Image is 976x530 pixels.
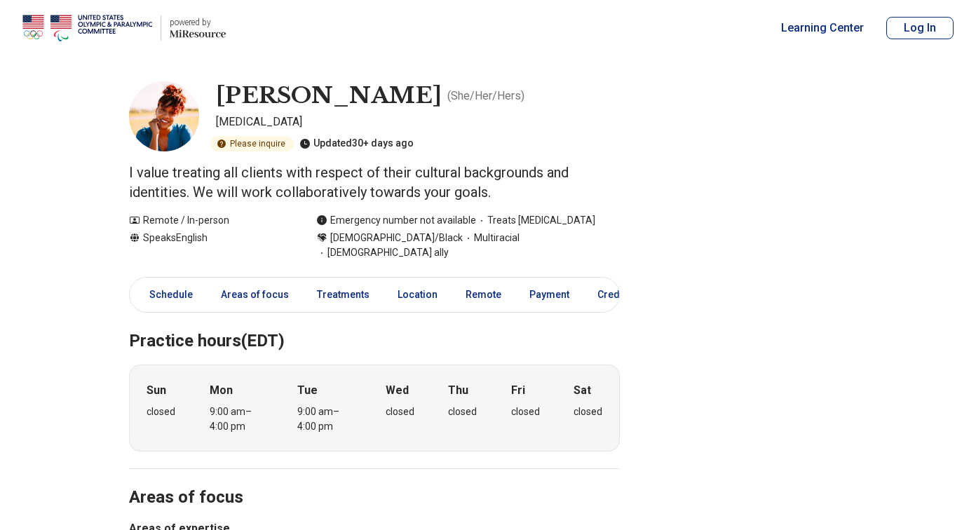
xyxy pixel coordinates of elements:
[511,382,525,399] strong: Fri
[297,405,351,434] div: 9:00 am – 4:00 pm
[212,280,297,309] a: Areas of focus
[316,213,476,228] div: Emergency number not available
[297,382,318,399] strong: Tue
[22,6,226,50] a: Home page
[476,213,595,228] span: Treats [MEDICAL_DATA]
[386,382,409,399] strong: Wed
[309,280,378,309] a: Treatments
[129,81,199,151] img: Sheriece Sadberry, Psychologist
[210,405,264,434] div: 9:00 am – 4:00 pm
[316,245,449,260] span: [DEMOGRAPHIC_DATA] ally
[574,405,602,419] div: closed
[129,163,620,202] p: I value treating all clients with respect of their cultural backgrounds and identities. We will w...
[170,17,226,28] p: powered by
[129,452,620,510] h2: Areas of focus
[386,405,414,419] div: closed
[216,114,620,130] p: [MEDICAL_DATA]
[330,231,463,245] span: [DEMOGRAPHIC_DATA]/Black
[886,17,954,39] button: Log In
[129,365,620,451] div: When does the program meet?
[521,280,578,309] a: Payment
[389,280,446,309] a: Location
[216,81,442,111] h1: [PERSON_NAME]
[457,280,510,309] a: Remote
[781,20,864,36] a: Learning Center
[463,231,520,245] span: Multiracial
[448,405,477,419] div: closed
[448,382,468,399] strong: Thu
[129,213,288,228] div: Remote / In-person
[129,296,620,353] h2: Practice hours (EDT)
[511,405,540,419] div: closed
[210,136,294,151] div: Please inquire
[129,231,288,260] div: Speaks English
[299,136,414,151] div: Updated 30+ days ago
[147,382,166,399] strong: Sun
[447,88,524,104] p: ( She/Her/Hers )
[589,280,659,309] a: Credentials
[147,405,175,419] div: closed
[210,382,233,399] strong: Mon
[133,280,201,309] a: Schedule
[574,382,591,399] strong: Sat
